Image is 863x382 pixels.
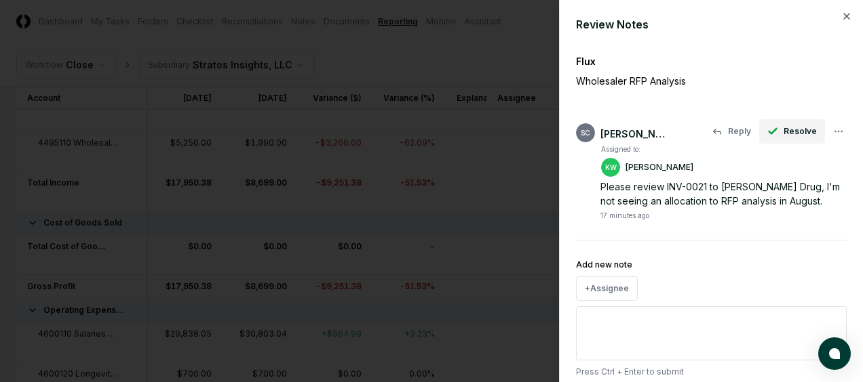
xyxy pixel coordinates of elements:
span: SC [581,128,590,138]
div: Flux [576,54,847,68]
p: Wholesaler RFP Analysis [576,74,800,88]
div: Review Notes [576,16,847,33]
td: Assigned to: [600,144,694,155]
label: Add new note [576,259,632,270]
div: 17 minutes ago [600,211,649,221]
button: Resolve [759,119,825,144]
p: [PERSON_NAME] [626,161,693,173]
p: Press Ctrl + Enter to submit [576,366,847,378]
button: +Assignee [576,276,638,301]
button: Reply [704,119,759,144]
div: [PERSON_NAME] [600,127,668,141]
span: KW [605,163,617,173]
span: Resolve [784,125,817,137]
div: Please review INV-0021 to [PERSON_NAME] Drug, I'm not seeing an allocation to RFP analysis in Aug... [600,179,847,208]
